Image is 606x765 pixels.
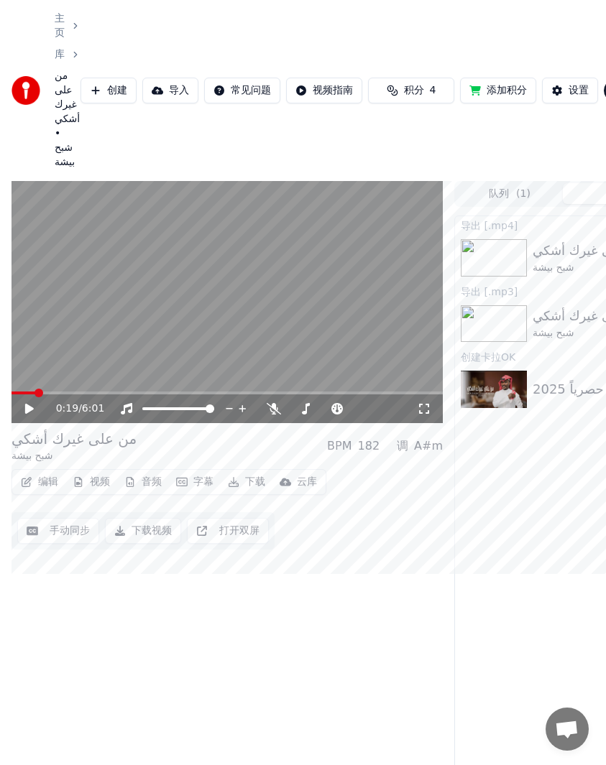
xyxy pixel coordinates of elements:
[204,78,280,103] button: 常见问题
[397,437,408,455] div: 调
[358,437,380,455] div: 182
[119,472,167,492] button: 音频
[15,472,64,492] button: 编辑
[142,78,198,103] button: 导入
[430,83,436,98] span: 4
[55,69,81,170] span: من على غيرك أشكي • شبح بيشة
[414,437,443,455] div: A#m
[105,518,181,544] button: 下载视频
[56,402,91,416] div: /
[67,472,116,492] button: 视频
[55,11,65,40] a: 主页
[516,187,531,201] span: ( 1 )
[297,475,317,489] div: 云库
[569,83,589,98] div: 设置
[55,11,81,170] nav: breadcrumb
[17,518,99,544] button: 手动同步
[286,78,362,103] button: 视频指南
[327,437,352,455] div: BPM
[542,78,598,103] button: 设置
[460,78,536,103] button: 添加积分
[170,472,219,492] button: 字幕
[12,429,137,449] div: من على غيرك أشكي
[82,402,104,416] span: 6:01
[56,402,78,416] span: 0:19
[12,76,40,105] img: youka
[55,47,65,62] a: 库
[12,449,137,463] div: شبح بيشة
[368,78,454,103] button: 积分4
[81,78,137,103] button: 创建
[187,518,269,544] button: 打开双屏
[546,708,589,751] a: 开放式聊天
[222,472,271,492] button: 下载
[456,183,563,204] button: 队列
[404,83,424,98] span: 积分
